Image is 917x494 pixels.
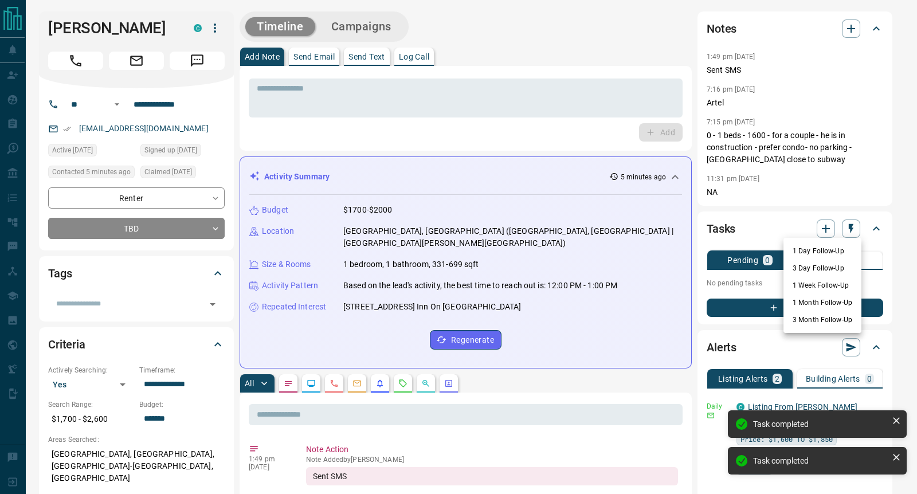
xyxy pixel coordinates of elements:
[783,277,861,294] li: 1 Week Follow-Up
[753,419,887,429] div: Task completed
[783,294,861,311] li: 1 Month Follow-Up
[783,260,861,277] li: 3 Day Follow-Up
[753,456,887,465] div: Task completed
[783,242,861,260] li: 1 Day Follow-Up
[783,311,861,328] li: 3 Month Follow-Up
